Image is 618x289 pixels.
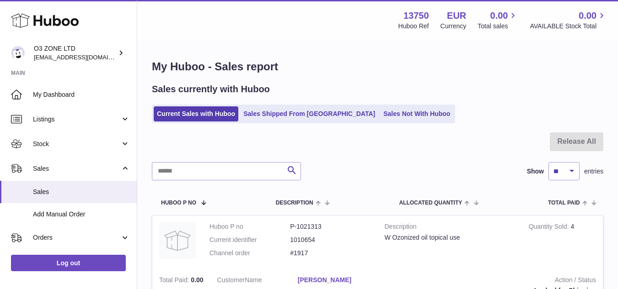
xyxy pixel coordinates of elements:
dd: 1010654 [290,236,371,244]
span: Total paid [548,200,580,206]
dd: #1917 [290,249,371,257]
strong: Total Paid [159,276,191,286]
strong: 13750 [403,10,429,22]
span: Listings [33,115,120,124]
a: Sales Not With Huboo [380,106,453,121]
a: [PERSON_NAME] [298,276,378,284]
a: 0.00 AVAILABLE Stock Total [530,10,607,31]
h1: My Huboo - Sales report [152,59,603,74]
span: Description [276,200,313,206]
a: 0.00 Total sales [478,10,518,31]
h2: Sales currently with Huboo [152,83,270,95]
dt: Channel order [210,249,290,257]
div: Huboo Ref [398,22,429,31]
td: 4 [522,215,603,269]
span: Stock [33,140,120,148]
dt: Huboo P no [210,222,290,231]
a: Sales Shipped From [GEOGRAPHIC_DATA] [240,106,378,121]
span: ALLOCATED Quantity [399,200,462,206]
img: internalAdmin-13750@internal.huboo.com [11,46,25,60]
dt: Current identifier [210,236,290,244]
span: Sales [33,164,120,173]
img: no-photo-large.jpg [159,222,196,259]
div: O3 ZONE LTD [34,44,116,62]
strong: Quantity Sold [529,223,571,232]
span: entries [584,167,603,176]
dd: P-1021313 [290,222,371,231]
dt: Name [217,276,298,287]
a: Log out [11,255,126,271]
strong: Action / Status [392,276,596,287]
span: Customer [217,276,245,284]
span: My Dashboard [33,90,130,99]
span: AVAILABLE Stock Total [530,22,607,31]
div: W Ozonized oil topical use [385,233,515,242]
span: 0.00 [191,276,203,284]
label: Show [527,167,544,176]
span: 0.00 [579,10,597,22]
span: Orders [33,233,120,242]
strong: EUR [447,10,466,22]
strong: Description [385,222,515,233]
span: Sales [33,188,130,196]
span: Total sales [478,22,518,31]
span: [EMAIL_ADDRESS][DOMAIN_NAME] [34,53,134,61]
span: 0.00 [490,10,508,22]
span: Add Manual Order [33,210,130,219]
span: Huboo P no [161,200,196,206]
a: Current Sales with Huboo [154,106,238,121]
div: Currency [441,22,467,31]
